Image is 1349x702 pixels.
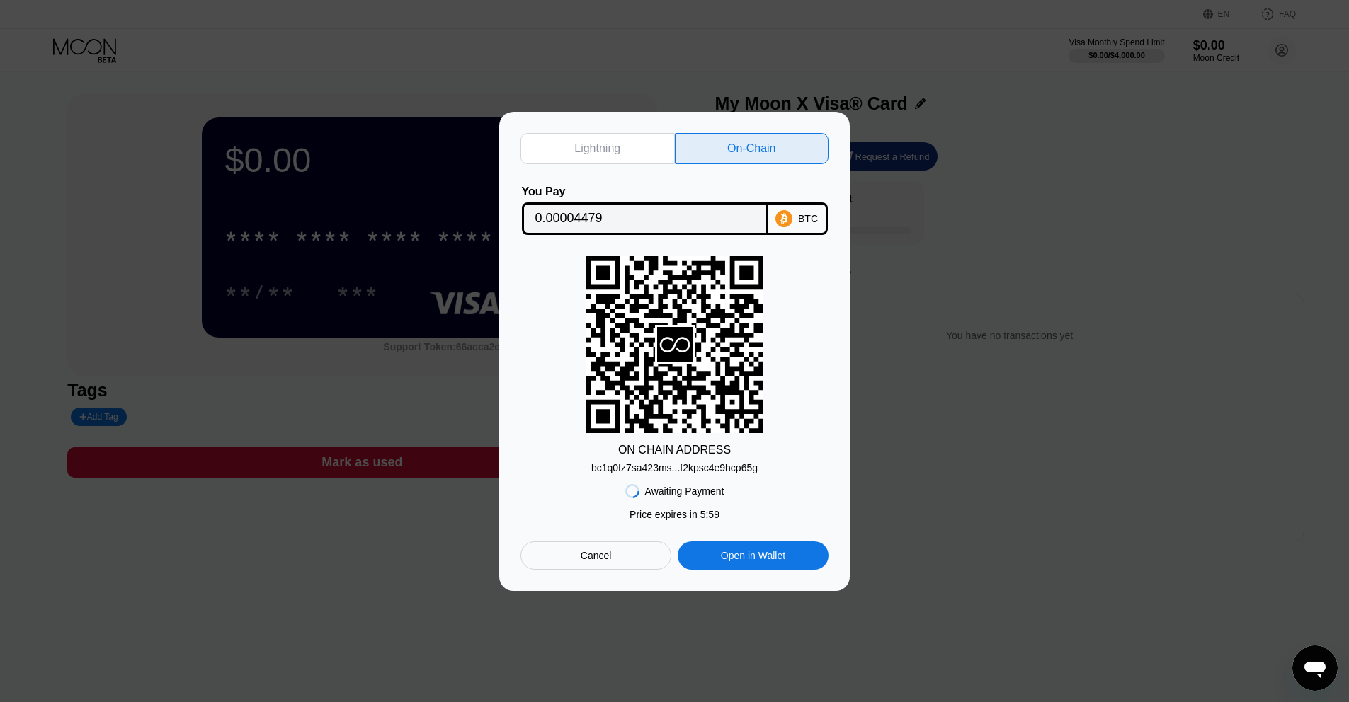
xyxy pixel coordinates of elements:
span: 5 : 59 [700,509,719,520]
iframe: Schaltfläche zum Öffnen des Messaging-Fensters [1292,645,1338,691]
div: bc1q0fz7sa423ms...f2kpsc4e9hcp65g [591,456,758,473]
div: Cancel [520,541,671,570]
div: ON CHAIN ADDRESS [618,444,731,456]
div: Cancel [581,549,612,562]
div: You PayBTC [520,185,829,235]
div: Price expires in [630,509,719,520]
div: Open in Wallet [721,549,785,562]
div: Lightning [520,133,675,164]
div: Lightning [574,142,620,156]
div: Open in Wallet [678,541,829,570]
div: Awaiting Payment [645,485,724,497]
div: On-Chain [727,142,775,156]
div: You Pay [522,185,768,198]
div: On-Chain [675,133,829,164]
div: bc1q0fz7sa423ms...f2kpsc4e9hcp65g [591,462,758,473]
div: BTC [798,213,818,224]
